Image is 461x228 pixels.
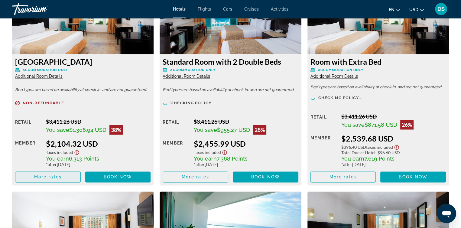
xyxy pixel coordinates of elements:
span: 7,368 Points [217,155,248,162]
p: Bed types are based on availability at check-in, and are not guaranteed. [310,85,446,89]
span: Total Due at Hotel [341,150,375,155]
div: : $96.60 USD [341,150,446,155]
iframe: Кнопка запуска окна обмена сообщениями [437,204,456,223]
span: Additional Room Details [310,74,358,79]
span: Taxes included [366,145,393,150]
button: Book now [233,171,298,182]
a: Flights [198,7,211,11]
span: after [48,162,57,167]
span: Checking policy... [318,96,363,100]
span: $396.40 USD [341,145,366,150]
span: Checking policy... [170,101,215,105]
div: Member [163,139,189,167]
a: Cars [223,7,232,11]
span: Additional Room Details [163,74,210,79]
div: Member [15,139,41,167]
span: You earn [194,155,217,162]
div: * [DATE] [46,162,151,167]
div: $3,411.26 USD [46,118,151,125]
div: Retail [310,113,337,129]
div: $2,455.99 USD [194,139,298,148]
span: Accommodation Only [170,68,216,72]
span: 6,313 Points [69,155,99,162]
p: Bed types are based on availability at check-in, and are not guaranteed. [15,88,151,92]
button: Change currency [409,5,424,14]
div: 38% [109,125,123,135]
span: USD [409,7,418,12]
button: Book now [380,171,446,182]
button: User Menu [433,3,449,15]
a: Travorium [12,1,73,17]
div: Member [310,134,337,167]
h3: Standard Room with 2 Double Beds [163,57,298,66]
span: Non-refundable [23,101,64,105]
span: after [196,162,205,167]
span: Taxes included [194,150,221,155]
span: Book now [251,174,280,179]
span: More rates [182,174,209,179]
span: Book now [399,174,427,179]
span: $955.27 USD [217,127,250,133]
span: You save [341,122,365,128]
div: $2,539.68 USD [341,134,446,143]
div: * [DATE] [194,162,298,167]
span: 7,619 Points [364,155,394,162]
span: You earn [341,155,364,162]
button: Show Taxes and Fees disclaimer [73,148,80,155]
div: 28% [253,125,266,135]
button: Book now [85,171,151,182]
span: DS [437,6,445,12]
div: $2,104.32 USD [46,139,151,148]
button: Show Taxes and Fees disclaimer [221,148,228,155]
button: More rates [15,171,81,182]
div: $3,411.26 USD [194,118,298,125]
span: Additional Room Details [15,74,63,79]
span: Accommodation Only [318,68,363,72]
span: You save [46,127,69,133]
a: Cruises [244,7,259,11]
span: after [343,162,352,167]
div: * [DATE] [341,162,446,167]
div: $3,411.26 USD [341,113,446,120]
button: Show Taxes and Fees disclaimer [393,143,400,150]
a: Activities [271,7,288,11]
h3: [GEOGRAPHIC_DATA] [15,57,151,66]
button: More rates [163,171,228,182]
span: More rates [34,174,62,179]
span: en [389,7,394,12]
div: 26% [400,120,414,129]
span: $1,306.94 USD [69,127,106,133]
div: Retail [15,118,41,135]
span: More rates [329,174,357,179]
span: You earn [46,155,69,162]
span: Accommodation Only [23,68,68,72]
button: Change language [389,5,400,14]
button: More rates [310,171,376,182]
span: Taxes included [46,150,73,155]
span: Book now [104,174,132,179]
h3: Room with Extra Bed [310,57,446,66]
a: Hotels [173,7,186,11]
span: $871.58 USD [365,122,397,128]
span: You save [194,127,217,133]
div: Retail [163,118,189,135]
p: Bed types are based on availability at check-in, and are not guaranteed. [163,88,298,92]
